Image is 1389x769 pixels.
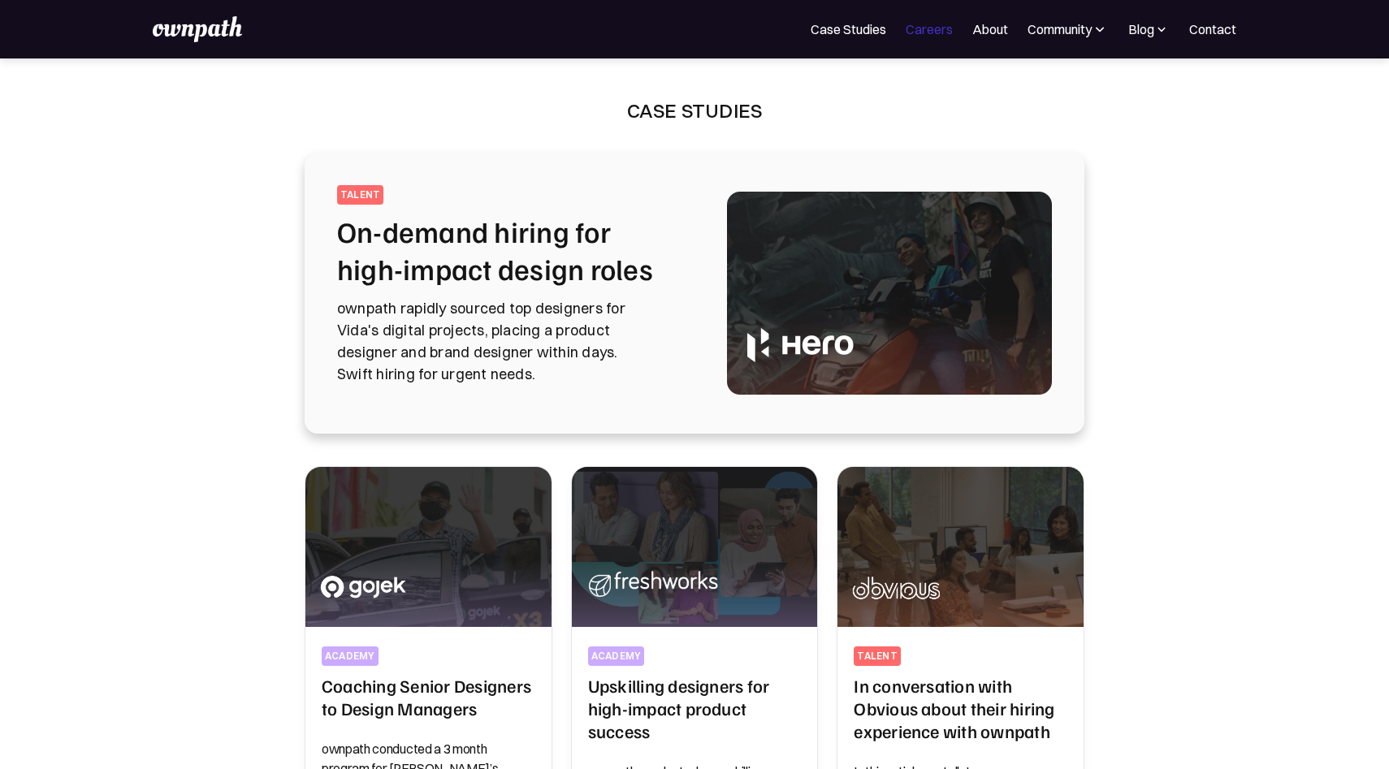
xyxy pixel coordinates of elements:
div: academy [325,650,375,663]
h2: Upskilling designers for high-impact product success [588,674,802,742]
img: In conversation with Obvious about their hiring experience with ownpath [837,467,1084,627]
a: About [972,19,1008,39]
p: ownpath rapidly sourced top designers for Vida's digital projects, placing a product designer and... [337,297,688,385]
h2: On-demand hiring for high-impact design roles [337,213,688,287]
div: talent [340,188,380,201]
div: Academy [591,650,642,663]
div: Blog [1127,19,1170,39]
div: talent [857,650,897,663]
a: Careers [906,19,953,39]
img: Upskilling designers for high-impact product success [572,467,818,627]
h2: In conversation with Obvious about their hiring experience with ownpath [854,674,1067,742]
div: Community [1028,19,1108,39]
a: talentOn-demand hiring for high-impact design rolesownpath rapidly sourced top designers for Vida... [337,185,1052,401]
h2: Coaching Senior Designers to Design Managers [322,674,535,719]
div: Community [1028,19,1092,39]
div: Case Studies [627,97,763,123]
img: Coaching Senior Designers to Design Managers [305,467,552,627]
div: Blog [1128,19,1154,39]
a: Contact [1189,19,1236,39]
a: Case Studies [811,19,886,39]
